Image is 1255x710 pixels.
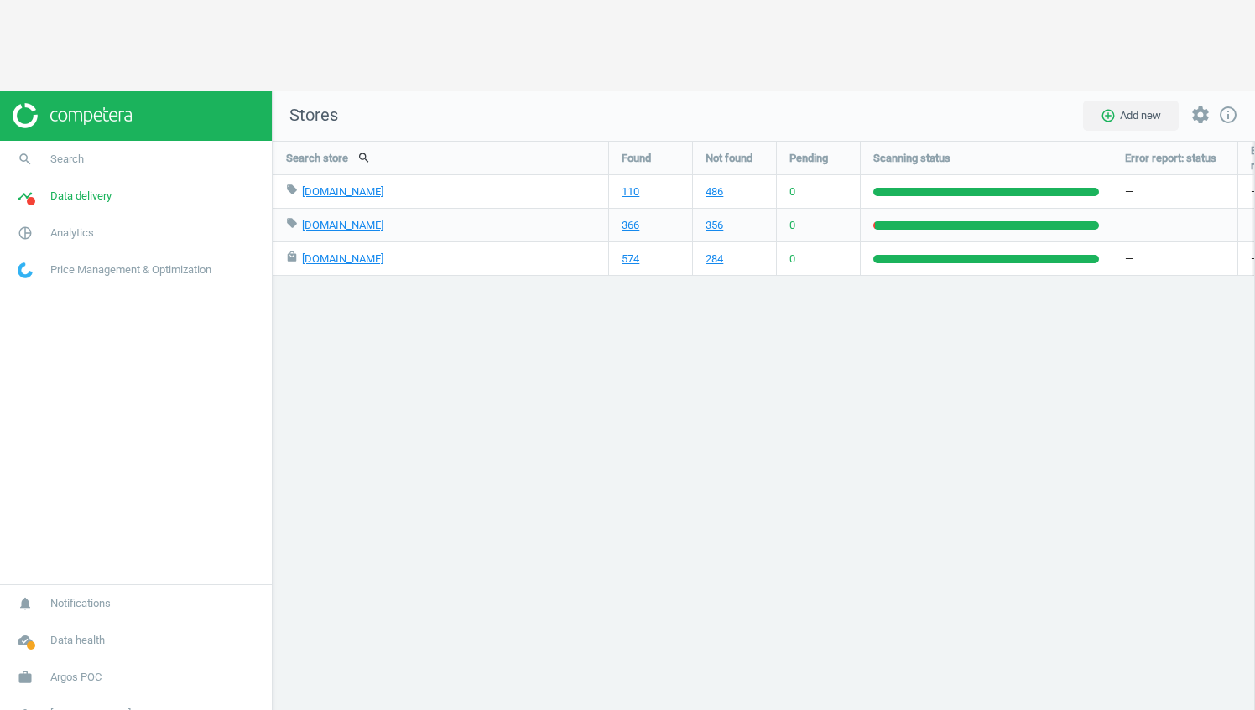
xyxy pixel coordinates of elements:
iframe: Intercom live chat [1185,653,1226,693]
span: Scanning status [873,151,950,166]
span: Not found [706,151,752,166]
i: cloud_done [9,624,41,656]
span: Argos POC [50,670,102,685]
a: [DOMAIN_NAME] [302,252,383,265]
button: add_circle_outlineAdd new [1083,101,1179,131]
i: local_mall [286,251,298,262]
a: 284 [706,251,723,267]
span: 0 [789,184,795,200]
a: info_outline [1218,105,1238,127]
span: Pending [789,151,828,166]
span: Stores [273,104,338,127]
img: ajHJNr6hYgQAAAAASUVORK5CYII= [13,103,132,128]
i: timeline [9,180,41,212]
i: search [9,143,41,175]
span: Data delivery [50,189,112,204]
i: settings [1190,105,1211,125]
button: search [348,143,380,172]
span: Data health [50,633,105,648]
div: — [1112,209,1237,241]
span: Price Management & Optimization [50,262,211,277]
a: 366 [622,218,639,233]
span: Search [50,152,84,167]
a: 356 [706,218,723,233]
div: Search store [273,142,608,174]
i: add_circle_outline [1101,108,1116,123]
i: local_offer [286,217,298,229]
span: Found [622,151,651,166]
span: Notifications [50,596,111,611]
button: settings [1183,97,1218,133]
a: 486 [706,184,723,200]
a: [DOMAIN_NAME] [302,185,383,198]
a: 110 [622,184,639,200]
span: Error report: status [1125,151,1216,166]
div: — [1112,242,1237,275]
i: local_offer [286,184,298,195]
div: — [1112,175,1237,208]
i: notifications [9,588,41,619]
img: wGWNvw8QSZomAAAAABJRU5ErkJggg== [18,262,33,278]
span: 0 [789,218,795,233]
i: work [9,661,41,693]
span: Analytics [50,225,94,241]
i: pie_chart_outlined [9,217,41,249]
i: info_outline [1218,105,1238,125]
span: 0 [789,251,795,267]
a: 574 [622,251,639,267]
a: [DOMAIN_NAME] [302,219,383,231]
